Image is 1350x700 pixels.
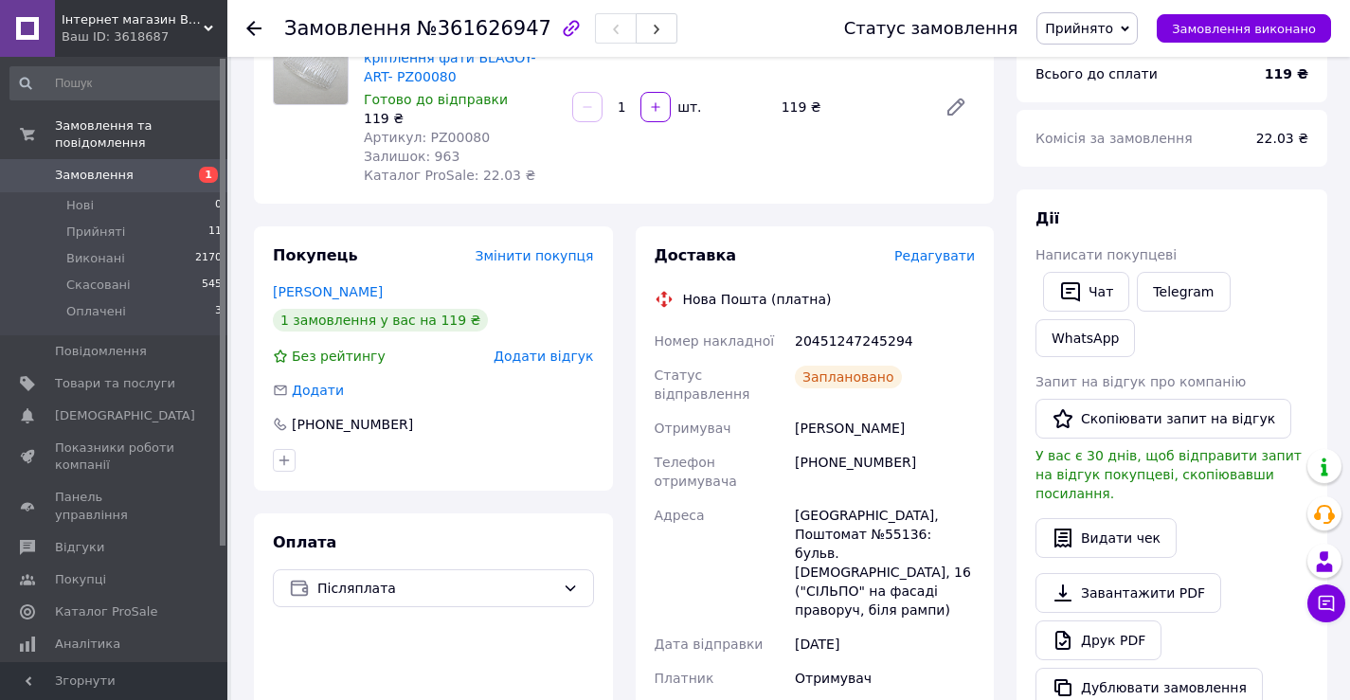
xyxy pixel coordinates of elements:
[66,250,125,267] span: Виконані
[791,498,979,627] div: [GEOGRAPHIC_DATA], Поштомат №55136: бульв. [DEMOGRAPHIC_DATA], 16 ("СІЛЬПО" на фасаді праворуч, б...
[673,98,703,117] div: шт.
[655,246,737,264] span: Доставка
[364,109,557,128] div: 119 ₴
[937,88,975,126] a: Редагувати
[9,66,224,100] input: Пошук
[1035,374,1246,389] span: Запит на відгук про компанію
[844,19,1018,38] div: Статус замовлення
[1035,131,1193,146] span: Комісія за замовлення
[273,246,358,264] span: Покупець
[364,149,459,164] span: Залишок: 963
[1035,399,1291,439] button: Скопіювати запит на відгук
[273,533,336,551] span: Оплата
[1035,319,1135,357] a: WhatsApp
[55,440,175,474] span: Показники роботи компанії
[1137,272,1230,312] a: Telegram
[1035,247,1177,262] span: Написати покупцеві
[66,303,126,320] span: Оплачені
[1035,573,1221,613] a: Завантажити PDF
[1035,518,1177,558] button: Видати чек
[284,17,411,40] span: Замовлення
[290,415,415,434] div: [PHONE_NUMBER]
[364,168,535,183] span: Каталог ProSale: 22.03 ₴
[774,94,929,120] div: 119 ₴
[292,349,386,364] span: Без рейтингу
[195,250,222,267] span: 2170
[655,368,750,402] span: Статус відправлення
[55,167,134,184] span: Замовлення
[894,248,975,263] span: Редагувати
[55,539,104,556] span: Відгуки
[678,290,837,309] div: Нова Пошта (платна)
[55,407,195,424] span: [DEMOGRAPHIC_DATA]
[273,284,383,299] a: [PERSON_NAME]
[55,343,147,360] span: Повідомлення
[1043,272,1129,312] button: Чат
[791,411,979,445] div: [PERSON_NAME]
[791,661,979,695] div: Отримувач
[655,333,775,349] span: Номер накладної
[655,455,737,489] span: Телефон отримувача
[202,277,222,294] span: 545
[1035,448,1302,501] span: У вас є 30 днів, щоб відправити запит на відгук покупцеві, скопіювавши посилання.
[364,92,508,107] span: Готово до відправки
[55,603,157,620] span: Каталог ProSale
[1045,21,1113,36] span: Прийнято
[62,11,204,28] span: Інтернет магазин BLAGOY-ART
[1172,22,1316,36] span: Замовлення виконано
[317,578,555,599] span: Післяплата
[55,375,175,392] span: Товари та послуги
[364,130,490,145] span: Артикул: PZ00080
[292,383,344,398] span: Додати
[1035,66,1158,81] span: Всього до сплати
[55,571,106,588] span: Покупці
[274,30,348,104] img: Гребінь пластиковий для кріплення фати BLAGOY-ART- PZ00080
[273,309,488,332] div: 1 замовлення у вас на 119 ₴
[55,489,175,523] span: Панель управління
[1265,66,1308,81] b: 119 ₴
[364,31,541,84] a: Гребінь пластиковий для кріплення фати BLAGOY-ART- PZ00080
[215,303,222,320] span: 3
[417,17,551,40] span: №361626947
[66,197,94,214] span: Нові
[655,508,705,523] span: Адреса
[55,117,227,152] span: Замовлення та повідомлення
[476,248,594,263] span: Змінити покупця
[246,19,261,38] div: Повернутися назад
[655,637,764,652] span: Дата відправки
[494,349,593,364] span: Додати відгук
[791,445,979,498] div: [PHONE_NUMBER]
[791,324,979,358] div: 20451247245294
[655,421,731,436] span: Отримувач
[1256,131,1308,146] span: 22.03 ₴
[208,224,222,241] span: 11
[1035,620,1161,660] a: Друк PDF
[795,366,902,388] div: Заплановано
[215,197,222,214] span: 0
[199,167,218,183] span: 1
[55,636,120,653] span: Аналітика
[655,671,714,686] span: Платник
[791,627,979,661] div: [DATE]
[62,28,227,45] div: Ваш ID: 3618687
[66,277,131,294] span: Скасовані
[1307,584,1345,622] button: Чат з покупцем
[1157,14,1331,43] button: Замовлення виконано
[66,224,125,241] span: Прийняті
[1035,209,1059,227] span: Дії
